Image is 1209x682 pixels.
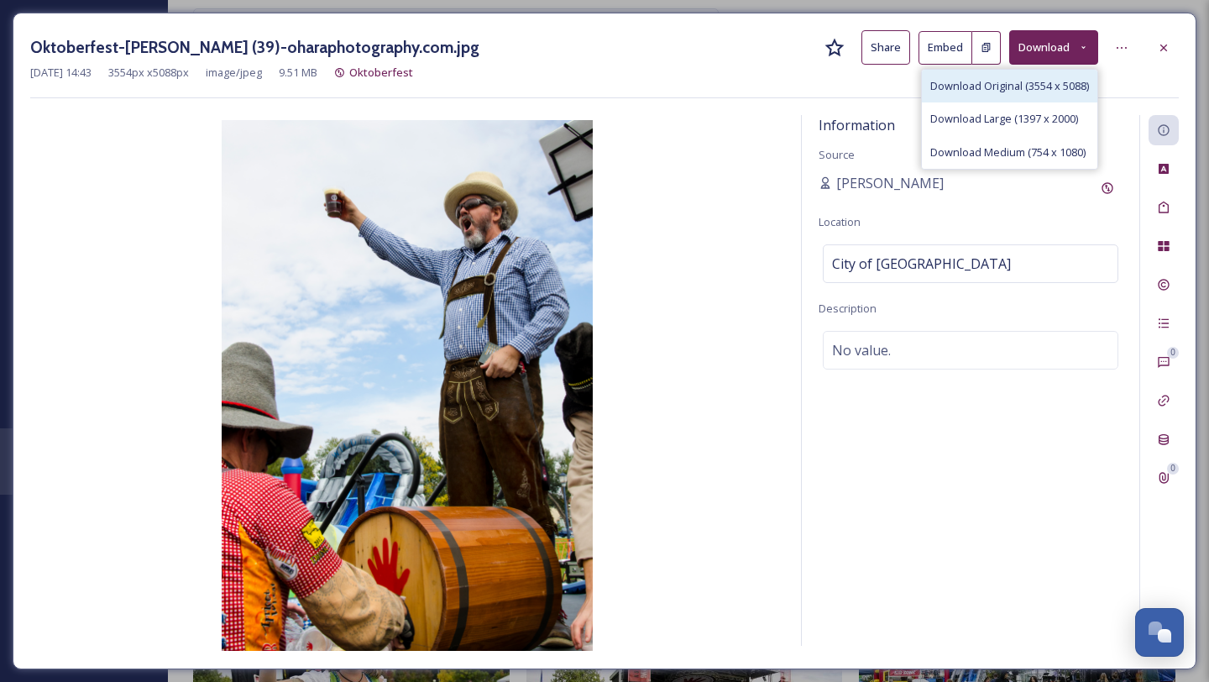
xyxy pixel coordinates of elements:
span: No value. [832,340,891,360]
span: Download Large (1397 x 2000) [930,111,1078,127]
span: Download Original (3554 x 5088) [930,78,1089,94]
div: 0 [1167,463,1179,475]
span: Download Medium (754 x 1080) [930,144,1086,160]
div: 0 [1167,347,1179,359]
span: Description [819,301,877,316]
button: Download [1009,30,1098,65]
button: Open Chat [1135,608,1184,657]
span: 9.51 MB [279,65,317,81]
span: Information [819,116,895,134]
span: [PERSON_NAME] [836,173,944,193]
span: Oktoberfest [349,65,413,80]
span: Location [819,214,861,229]
span: 3554 px x 5088 px [108,65,189,81]
span: City of [GEOGRAPHIC_DATA] [832,254,1011,274]
span: image/jpeg [206,65,262,81]
h3: Oktoberfest-[PERSON_NAME] (39)-oharaphotography.com.jpg [30,35,479,60]
img: Oktoberfest-Sherri%20O%27Hara%20%2839%29-oharaphotography.com.jpg [30,120,784,651]
button: Embed [919,31,972,65]
button: Share [861,30,910,65]
span: [DATE] 14:43 [30,65,92,81]
span: Source [819,147,855,162]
